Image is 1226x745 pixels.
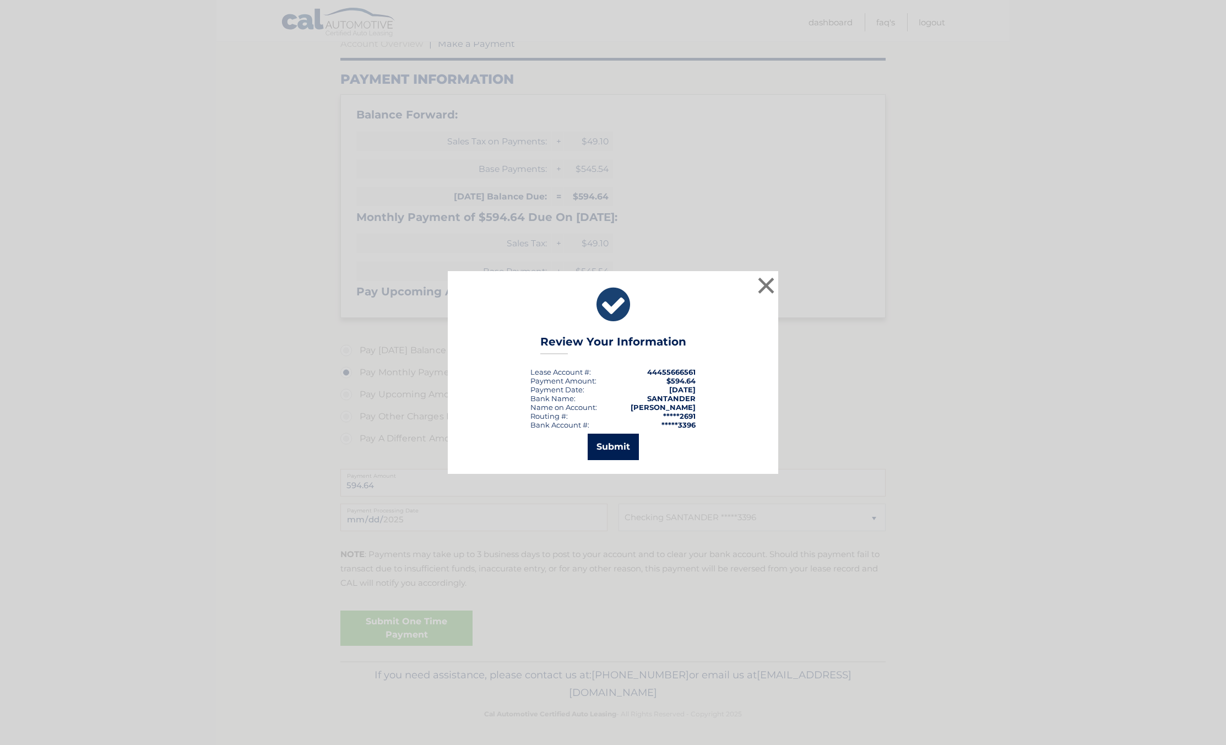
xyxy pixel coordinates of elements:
span: [DATE] [669,385,696,394]
h3: Review Your Information [540,335,686,354]
div: Lease Account #: [530,368,591,376]
span: $594.64 [666,376,696,385]
div: : [530,385,584,394]
div: Payment Amount: [530,376,596,385]
strong: 44455666561 [647,368,696,376]
span: Payment Date [530,385,583,394]
strong: [PERSON_NAME] [631,403,696,412]
div: Bank Name: [530,394,576,403]
strong: SANTANDER [647,394,696,403]
div: Bank Account #: [530,420,589,429]
button: × [755,274,777,296]
div: Name on Account: [530,403,597,412]
div: Routing #: [530,412,568,420]
button: Submit [588,434,639,460]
